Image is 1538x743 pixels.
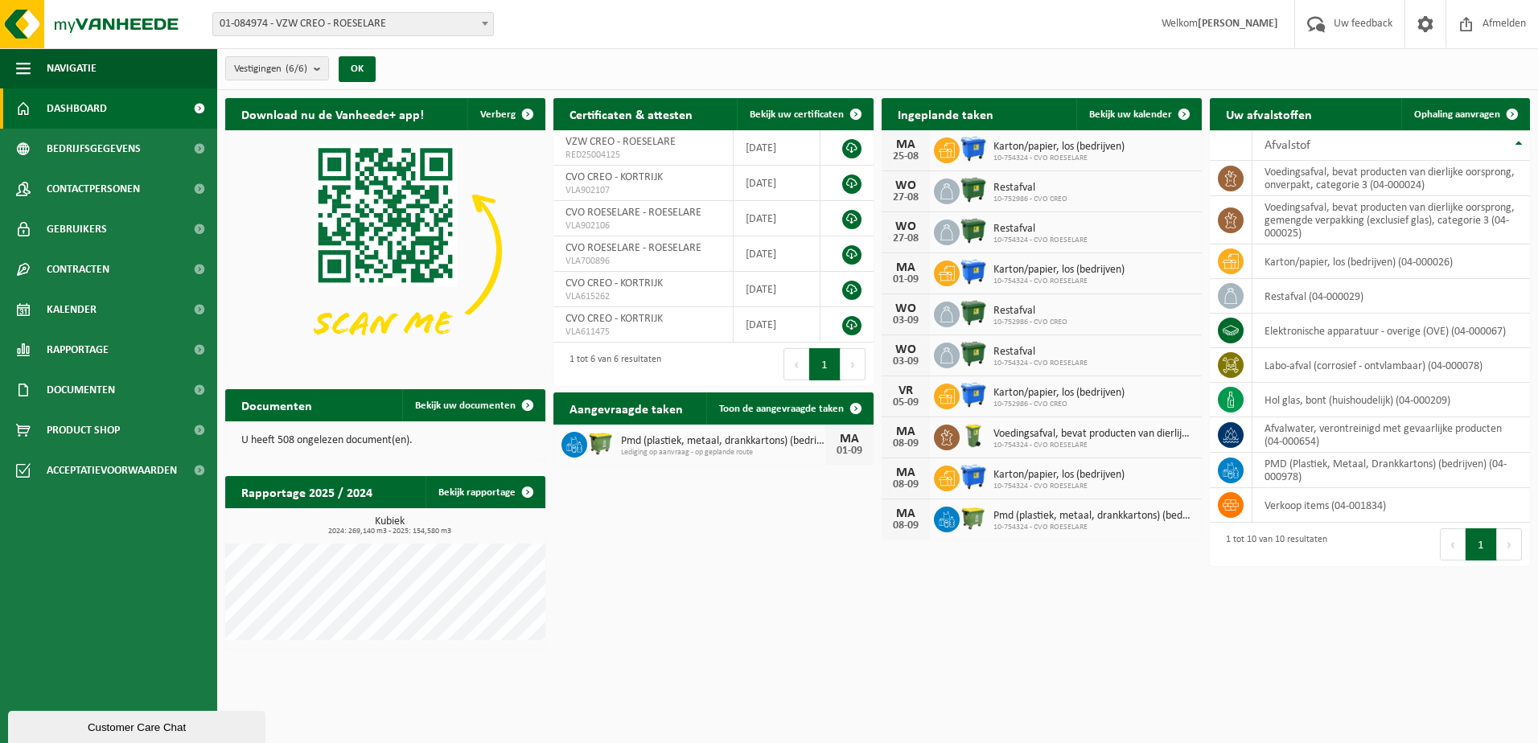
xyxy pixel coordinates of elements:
div: MA [890,425,922,438]
div: 27-08 [890,233,922,244]
span: Restafval [993,223,1088,236]
td: [DATE] [734,307,820,343]
h2: Ingeplande taken [882,98,1010,129]
h2: Uw afvalstoffen [1210,98,1328,129]
button: Verberg [467,98,544,130]
button: 1 [809,348,841,380]
td: afvalwater, verontreinigd met gevaarlijke producten (04-000654) [1252,417,1530,453]
span: 10-754324 - CVO ROESELARE [993,236,1088,245]
h2: Rapportage 2025 / 2024 [225,476,389,507]
span: 10-752986 - CVO CREO [993,318,1067,327]
span: 10-754324 - CVO ROESELARE [993,359,1088,368]
span: Bekijk uw certificaten [750,109,844,120]
img: WB-1100-HPE-GN-50 [587,429,615,457]
img: WB-0140-HPE-GN-50 [960,422,987,449]
span: Acceptatievoorwaarden [47,450,177,491]
td: voedingsafval, bevat producten van dierlijke oorsprong, gemengde verpakking (exclusief glas), cat... [1252,196,1530,244]
div: WO [890,179,922,192]
button: Previous [1440,528,1466,560]
h2: Documenten [225,389,328,421]
a: Ophaling aanvragen [1401,98,1528,130]
img: WB-1100-HPE-GN-50 [960,504,987,532]
div: MA [890,261,922,274]
div: 01-09 [833,445,866,457]
span: VLA615262 [565,290,721,303]
span: Documenten [47,370,115,410]
td: [DATE] [734,236,820,272]
count: (6/6) [286,64,307,74]
span: CVO CREO - KORTRIJK [565,313,663,325]
span: RED25004125 [565,149,721,162]
span: 10-752986 - CVO CREO [993,195,1067,204]
div: WO [890,220,922,233]
img: WB-1100-HPE-BE-01 [960,135,987,162]
span: Restafval [993,305,1067,318]
h2: Certificaten & attesten [553,98,709,129]
td: [DATE] [734,201,820,236]
img: WB-1100-HPE-GN-01 [960,176,987,203]
span: Gebruikers [47,209,107,249]
span: 10-754324 - CVO ROESELARE [993,277,1125,286]
td: elektronische apparatuur - overige (OVE) (04-000067) [1252,314,1530,348]
h2: Aangevraagde taken [553,392,699,424]
button: Next [1497,528,1522,560]
td: labo-afval (corrosief - ontvlambaar) (04-000078) [1252,348,1530,383]
span: Verberg [480,109,516,120]
div: 25-08 [890,151,922,162]
button: Vestigingen(6/6) [225,56,329,80]
img: WB-1100-HPE-BE-01 [960,381,987,408]
span: Navigatie [47,48,97,88]
span: Voedingsafval, bevat producten van dierlijke oorsprong, onverpakt, categorie 3 [993,428,1194,441]
span: CVO ROESELARE - ROESELARE [565,207,701,219]
span: CVO CREO - KORTRIJK [565,277,663,289]
button: Next [841,348,866,380]
td: [DATE] [734,166,820,201]
td: hol glas, bont (huishoudelijk) (04-000209) [1252,383,1530,417]
span: Karton/papier, los (bedrijven) [993,469,1125,482]
span: Karton/papier, los (bedrijven) [993,141,1125,154]
span: Lediging op aanvraag - op geplande route [621,448,825,458]
span: Kalender [47,289,97,330]
iframe: chat widget [8,708,269,743]
td: PMD (Plastiek, Metaal, Drankkartons) (bedrijven) (04-000978) [1252,453,1530,488]
span: VLA902107 [565,184,721,197]
span: Karton/papier, los (bedrijven) [993,264,1125,277]
span: Restafval [993,182,1067,195]
p: U heeft 508 ongelezen document(en). [241,435,529,446]
img: Download de VHEPlus App [225,130,545,371]
img: WB-1100-HPE-BE-01 [960,463,987,491]
span: 10-752986 - CVO CREO [993,400,1125,409]
span: 01-084974 - VZW CREO - ROESELARE [213,13,493,35]
span: Vestigingen [234,57,307,81]
div: WO [890,302,922,315]
span: Contracten [47,249,109,289]
div: MA [833,433,866,445]
a: Bekijk uw certificaten [737,98,872,130]
button: OK [339,56,376,82]
span: VLA611475 [565,326,721,339]
td: [DATE] [734,130,820,166]
span: 01-084974 - VZW CREO - ROESELARE [212,12,494,36]
span: 10-754324 - CVO ROESELARE [993,154,1125,163]
div: 03-09 [890,356,922,367]
div: 08-09 [890,438,922,449]
strong: [PERSON_NAME] [1198,18,1278,30]
span: 10-754324 - CVO ROESELARE [993,441,1194,450]
span: Karton/papier, los (bedrijven) [993,387,1125,400]
div: 1 tot 10 van 10 resultaten [1218,527,1327,562]
span: Pmd (plastiek, metaal, drankkartons) (bedrijven) [993,510,1194,523]
div: MA [890,466,922,479]
span: Restafval [993,346,1088,359]
span: Toon de aangevraagde taken [719,404,844,414]
td: verkoop items (04-001834) [1252,488,1530,523]
span: VLA902106 [565,220,721,232]
span: Pmd (plastiek, metaal, drankkartons) (bedrijven) [621,435,825,448]
img: WB-1100-HPE-BE-01 [960,258,987,285]
img: WB-1100-HPE-GN-01 [960,299,987,326]
span: 10-754324 - CVO ROESELARE [993,482,1125,491]
a: Toon de aangevraagde taken [706,392,872,425]
h2: Download nu de Vanheede+ app! [225,98,440,129]
div: 08-09 [890,520,922,532]
img: WB-1100-HPE-GN-01 [960,340,987,367]
div: VR [890,384,922,397]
